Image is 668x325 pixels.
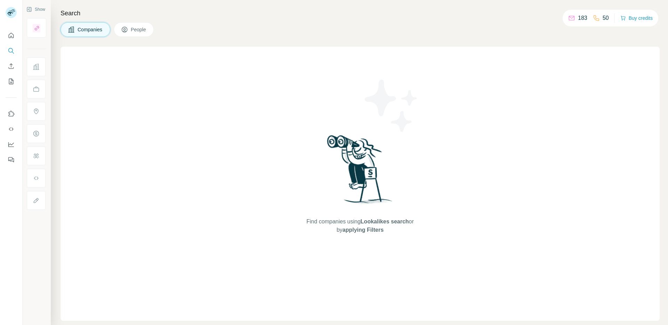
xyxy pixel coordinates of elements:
[6,45,17,57] button: Search
[61,8,660,18] h4: Search
[578,14,587,22] p: 183
[304,217,416,234] span: Find companies using or by
[620,13,653,23] button: Buy credits
[6,153,17,166] button: Feedback
[360,219,409,224] span: Lookalikes search
[342,227,383,233] span: applying Filters
[6,75,17,88] button: My lists
[78,26,103,33] span: Companies
[6,60,17,72] button: Enrich CSV
[324,133,396,211] img: Surfe Illustration - Woman searching with binoculars
[6,138,17,151] button: Dashboard
[603,14,609,22] p: 50
[6,108,17,120] button: Use Surfe on LinkedIn
[131,26,147,33] span: People
[6,123,17,135] button: Use Surfe API
[22,4,50,15] button: Show
[360,74,423,137] img: Surfe Illustration - Stars
[6,29,17,42] button: Quick start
